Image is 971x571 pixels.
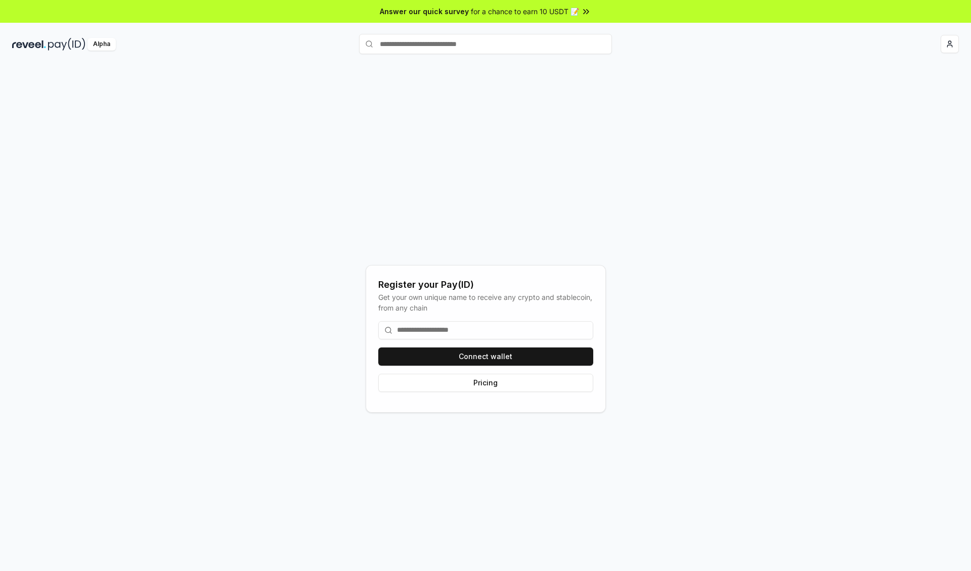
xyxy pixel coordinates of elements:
button: Connect wallet [378,347,593,366]
span: for a chance to earn 10 USDT 📝 [471,6,579,17]
img: reveel_dark [12,38,46,51]
img: pay_id [48,38,85,51]
span: Answer our quick survey [380,6,469,17]
div: Alpha [87,38,116,51]
div: Register your Pay(ID) [378,278,593,292]
button: Pricing [378,374,593,392]
div: Get your own unique name to receive any crypto and stablecoin, from any chain [378,292,593,313]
